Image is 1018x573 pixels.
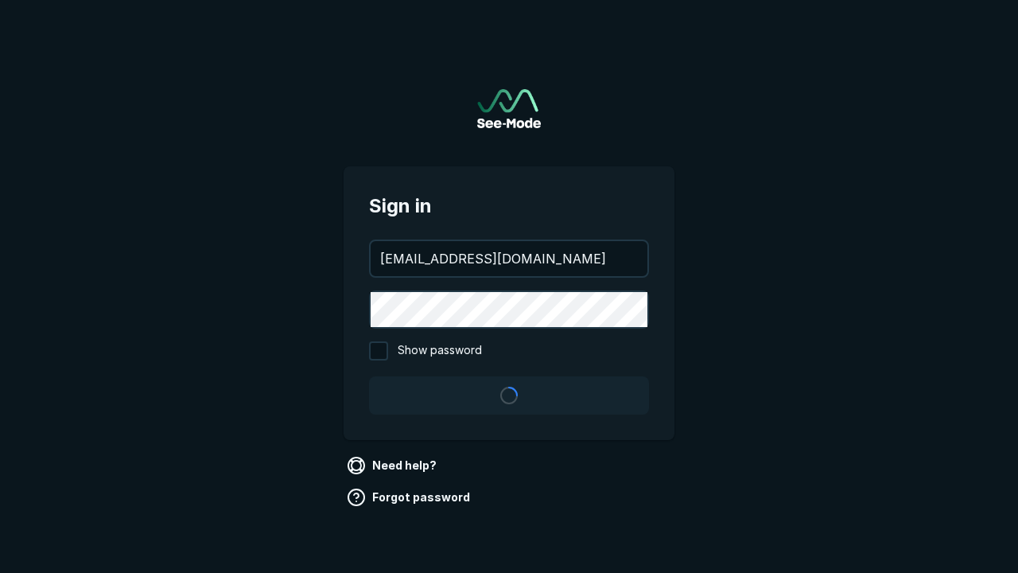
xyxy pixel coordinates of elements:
input: your@email.com [371,241,647,276]
a: Go to sign in [477,89,541,128]
img: See-Mode Logo [477,89,541,128]
a: Forgot password [344,485,476,510]
a: Need help? [344,453,443,478]
span: Sign in [369,192,649,220]
span: Show password [398,341,482,361]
